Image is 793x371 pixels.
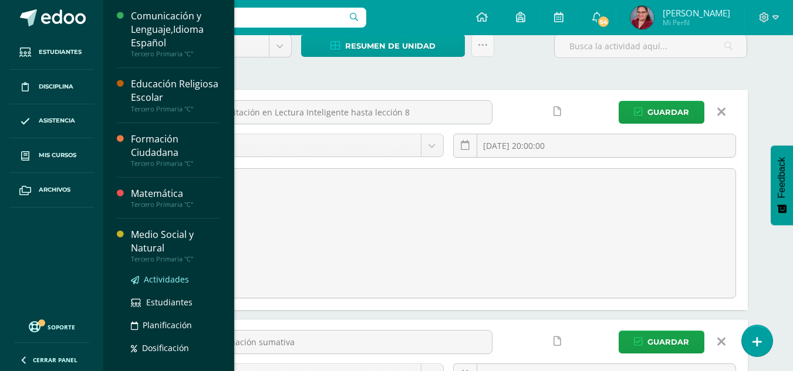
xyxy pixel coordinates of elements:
[131,105,220,113] div: Tercero Primaria "C"
[39,116,75,125] span: Asistencia
[131,50,220,58] div: Tercero Primaria "C"
[647,101,689,123] span: Guardar
[131,228,220,263] a: Medio Social y NaturalTercero Primaria "C"
[142,342,189,353] span: Dosificación
[9,173,94,207] a: Archivos
[555,35,747,57] input: Busca la actividad aquí...
[647,331,689,353] span: Guardar
[9,104,94,139] a: Asistencia
[39,82,73,91] span: Disciplina
[630,6,654,29] img: e95347a5d296bc6017f1216fd3eb001a.png
[131,318,220,332] a: Planificación
[131,187,220,209] a: MatemáticaTercero Primaria "C"
[146,297,193,308] span: Estudiantes
[131,273,220,286] a: Actividades
[131,159,220,168] div: Tercero Primaria "C"
[48,323,75,331] span: Soporte
[454,134,735,157] input: Fecha de entrega
[161,134,443,156] a: FORMATIVO
[131,341,220,355] a: Dosificación
[111,8,366,28] input: Busca un usuario...
[301,34,465,57] a: Resumen de unidad
[33,356,77,364] span: Cerrar panel
[771,145,793,225] button: Feedback - Mostrar encuesta
[777,157,787,198] span: Feedback
[39,185,70,195] span: Archivos
[9,35,94,70] a: Estudiantes
[161,101,492,124] input: Título
[131,132,220,168] a: Formación CiudadanaTercero Primaria "C"
[131,187,220,200] div: Matemática
[170,134,412,156] span: FORMATIVO
[9,70,94,104] a: Disciplina
[14,318,89,334] a: Soporte
[597,15,610,28] span: 54
[619,101,704,124] button: Guardar
[131,255,220,263] div: Tercero Primaria "C"
[663,7,730,19] span: [PERSON_NAME]
[9,138,94,173] a: Mis cursos
[131,132,220,159] div: Formación Ciudadana
[131,295,220,309] a: Estudiantes
[345,35,436,57] span: Resumen de unidad
[161,331,492,353] input: Título
[131,77,220,113] a: Educación Religiosa EscolarTercero Primaria "C"
[619,331,704,353] button: Guardar
[39,47,82,57] span: Estudiantes
[131,77,220,104] div: Educación Religiosa Escolar
[131,9,220,58] a: Comunicación y Lenguaje,Idioma EspañolTercero Primaria "C"
[131,200,220,209] div: Tercero Primaria "C"
[663,18,730,28] span: Mi Perfil
[39,151,76,160] span: Mis cursos
[131,228,220,255] div: Medio Social y Natural
[131,9,220,50] div: Comunicación y Lenguaje,Idioma Español
[144,274,189,285] span: Actividades
[143,319,192,331] span: Planificación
